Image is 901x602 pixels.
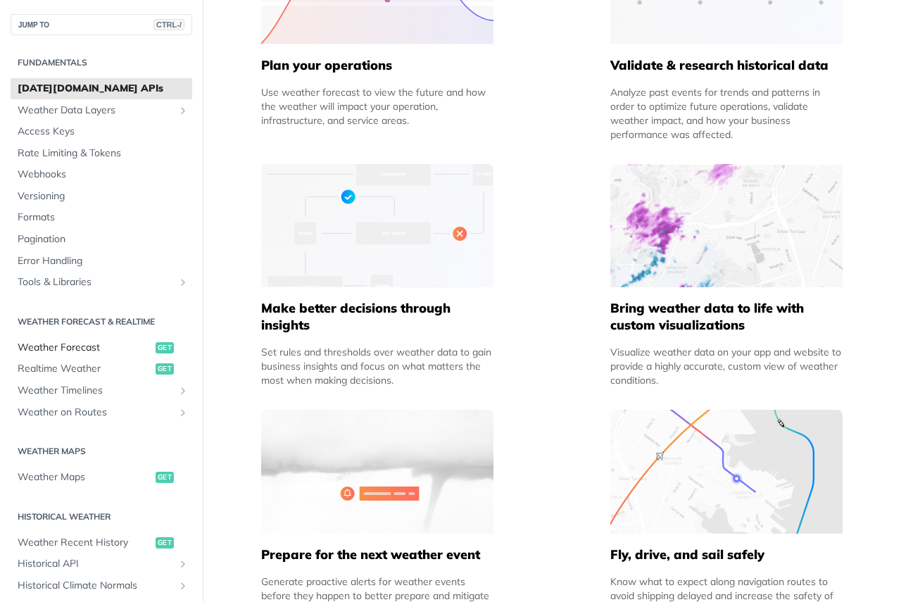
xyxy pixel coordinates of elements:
[18,579,174,593] span: Historical Climate Normals
[18,189,189,203] span: Versioning
[11,467,192,488] a: Weather Mapsget
[11,358,192,380] a: Realtime Weatherget
[18,384,174,398] span: Weather Timelines
[177,105,189,116] button: Show subpages for Weather Data Layers
[18,362,152,376] span: Realtime Weather
[156,342,174,353] span: get
[18,211,189,225] span: Formats
[177,580,189,591] button: Show subpages for Historical Climate Normals
[11,143,192,164] a: Rate Limiting & Tokens
[153,19,184,30] span: CTRL-/
[261,546,493,563] h5: Prepare for the next weather event
[18,536,152,550] span: Weather Recent History
[11,402,192,423] a: Weather on RoutesShow subpages for Weather on Routes
[177,277,189,288] button: Show subpages for Tools & Libraries
[610,85,843,142] div: Analyze past events for trends and patterns in order to optimize future operations, validate weat...
[610,410,843,533] img: 994b3d6-mask-group-32x.svg
[610,164,843,287] img: 4463876-group-4982x.svg
[11,553,192,575] a: Historical APIShow subpages for Historical API
[156,472,174,483] span: get
[18,146,189,161] span: Rate Limiting & Tokens
[11,272,192,293] a: Tools & LibrariesShow subpages for Tools & Libraries
[261,300,493,334] h5: Make better decisions through insights
[11,251,192,272] a: Error Handling
[11,575,192,596] a: Historical Climate NormalsShow subpages for Historical Climate Normals
[18,82,189,96] span: [DATE][DOMAIN_NAME] APIs
[177,407,189,418] button: Show subpages for Weather on Routes
[156,363,174,375] span: get
[11,164,192,185] a: Webhooks
[11,207,192,228] a: Formats
[18,125,189,139] span: Access Keys
[261,345,493,387] div: Set rules and thresholds over weather data to gain business insights and focus on what matters th...
[261,85,493,127] div: Use weather forecast to view the future and how the weather will impact your operation, infrastru...
[11,445,192,458] h2: Weather Maps
[610,345,843,387] div: Visualize weather data on your app and website to provide a highly accurate, custom view of weath...
[610,546,843,563] h5: Fly, drive, and sail safely
[11,315,192,328] h2: Weather Forecast & realtime
[177,385,189,396] button: Show subpages for Weather Timelines
[610,300,843,334] h5: Bring weather data to life with custom visualizations
[11,532,192,553] a: Weather Recent Historyget
[11,56,192,69] h2: Fundamentals
[18,406,174,420] span: Weather on Routes
[18,470,152,484] span: Weather Maps
[18,104,174,118] span: Weather Data Layers
[11,510,192,523] h2: Historical Weather
[11,337,192,358] a: Weather Forecastget
[11,14,192,35] button: JUMP TOCTRL-/
[261,410,493,533] img: 2c0a313-group-496-12x.svg
[18,275,174,289] span: Tools & Libraries
[11,78,192,99] a: [DATE][DOMAIN_NAME] APIs
[18,232,189,246] span: Pagination
[11,380,192,401] a: Weather TimelinesShow subpages for Weather Timelines
[11,229,192,250] a: Pagination
[610,57,843,74] h5: Validate & research historical data
[11,121,192,142] a: Access Keys
[177,558,189,570] button: Show subpages for Historical API
[18,168,189,182] span: Webhooks
[261,57,493,74] h5: Plan your operations
[18,341,152,355] span: Weather Forecast
[261,164,493,287] img: a22d113-group-496-32x.svg
[11,100,192,121] a: Weather Data LayersShow subpages for Weather Data Layers
[18,254,189,268] span: Error Handling
[18,557,174,571] span: Historical API
[11,186,192,207] a: Versioning
[156,537,174,548] span: get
